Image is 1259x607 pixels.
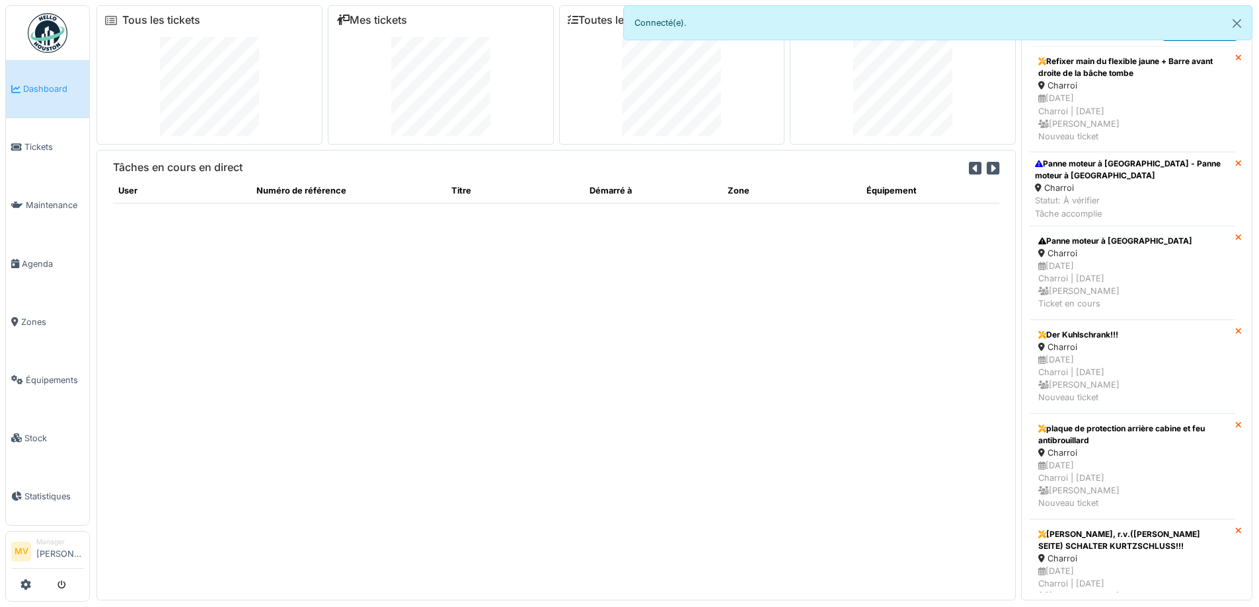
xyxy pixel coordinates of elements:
div: Panne moteur à [GEOGRAPHIC_DATA] - Panne moteur à [GEOGRAPHIC_DATA] [1035,158,1230,182]
div: [DATE] Charroi | [DATE] [PERSON_NAME] Nouveau ticket [1038,92,1227,143]
span: Statistiques [24,490,84,503]
span: Tickets [24,141,84,153]
a: plaque de protection arrière cabine et feu antibrouillard Charroi [DATE]Charroi | [DATE] [PERSON_... [1030,413,1235,519]
a: Tous les tickets [122,14,200,26]
div: Refixer main du flexible jaune + Barre avant droite de la bâche tombe [1038,55,1227,79]
span: Agenda [22,258,84,270]
a: Agenda [6,234,89,293]
span: Équipements [26,374,84,386]
div: Charroi [1038,552,1227,565]
a: Maintenance [6,176,89,234]
th: Équipement [861,179,999,203]
div: Statut: À vérifier Tâche accomplie [1035,194,1230,219]
div: [DATE] Charroi | [DATE] [PERSON_NAME] Ticket en cours [1038,260,1227,310]
a: Toutes les tâches [568,14,666,26]
div: Charroi [1038,446,1227,459]
span: translation missing: fr.shared.user [118,186,137,196]
button: Close [1222,6,1252,41]
span: Stock [24,432,84,445]
div: [PERSON_NAME], r.v.([PERSON_NAME] SEITE) SCHALTER KURTZSCHLUSS!!! [1038,528,1227,552]
div: Charroi [1038,341,1227,353]
li: MV [11,542,31,561]
div: Manager [36,537,84,547]
a: Dashboard [6,60,89,118]
a: Équipements [6,351,89,409]
img: Badge_color-CXgf-gQk.svg [28,13,67,53]
a: Panne moteur à [GEOGRAPHIC_DATA] - Panne moteur à [GEOGRAPHIC_DATA] Charroi Statut: À vérifierTâc... [1030,152,1235,226]
a: MV Manager[PERSON_NAME] [11,537,84,569]
div: Charroi [1035,182,1230,194]
th: Démarré à [584,179,722,203]
span: Zones [21,316,84,328]
a: Refixer main du flexible jaune + Barre avant droite de la bâche tombe Charroi [DATE]Charroi | [DA... [1030,46,1235,152]
th: Titre [446,179,584,203]
h6: Tâches en cours en direct [113,161,243,174]
div: Der Kuhlschrank!!! [1038,329,1227,341]
a: Mes tickets [336,14,407,26]
div: Charroi [1038,79,1227,92]
a: Zones [6,293,89,351]
span: Maintenance [26,199,84,211]
th: Numéro de référence [251,179,446,203]
a: Tickets [6,118,89,176]
span: Dashboard [23,83,84,95]
div: [DATE] Charroi | [DATE] [PERSON_NAME] Nouveau ticket [1038,353,1227,404]
li: [PERSON_NAME] [36,537,84,565]
div: plaque de protection arrière cabine et feu antibrouillard [1038,423,1227,446]
div: Panne moteur à [GEOGRAPHIC_DATA] [1038,235,1227,247]
a: Stock [6,409,89,467]
div: Charroi [1038,247,1227,260]
a: Der Kuhlschrank!!! Charroi [DATE]Charroi | [DATE] [PERSON_NAME]Nouveau ticket [1030,320,1235,413]
th: Zone [722,179,860,203]
div: [DATE] Charroi | [DATE] [PERSON_NAME] Nouveau ticket [1038,459,1227,510]
div: Connecté(e). [623,5,1253,40]
a: Panne moteur à [GEOGRAPHIC_DATA] Charroi [DATE]Charroi | [DATE] [PERSON_NAME]Ticket en cours [1030,226,1235,320]
a: Statistiques [6,467,89,525]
